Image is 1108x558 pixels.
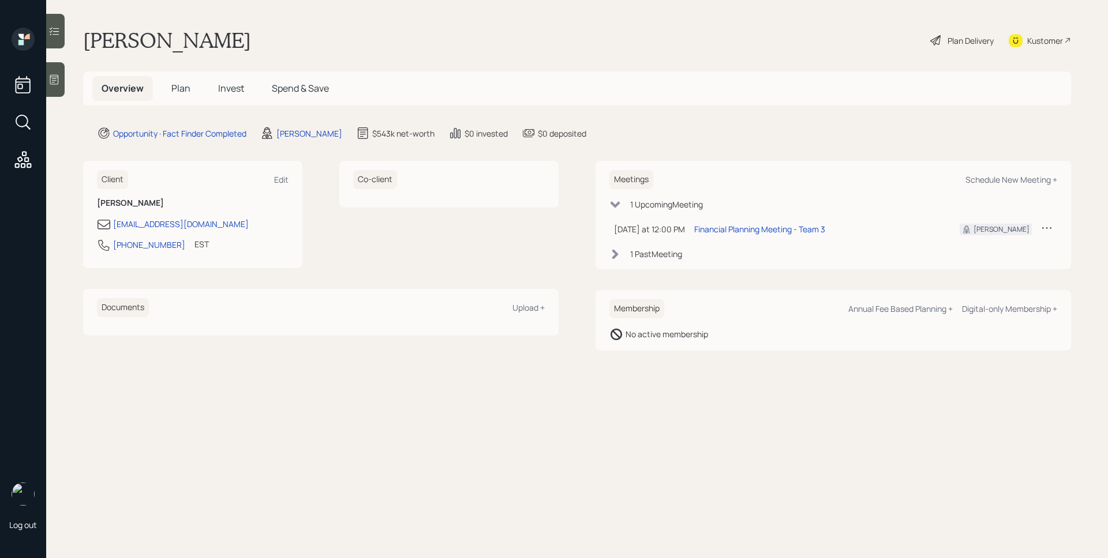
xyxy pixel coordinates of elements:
img: james-distasi-headshot.png [12,482,35,506]
div: Edit [274,174,289,185]
span: Invest [218,82,244,95]
div: $0 deposited [538,127,586,139]
h6: Meetings [609,170,653,189]
div: Kustomer [1027,35,1063,47]
h6: Documents [97,298,149,317]
div: No active membership [626,328,708,340]
div: [EMAIL_ADDRESS][DOMAIN_NAME] [113,218,249,230]
div: EST [194,238,209,250]
div: 1 Past Meeting [630,248,682,260]
div: Upload + [512,302,545,313]
div: Digital-only Membership + [962,303,1057,314]
span: Plan [171,82,190,95]
h6: Membership [609,299,664,318]
h6: Co-client [353,170,397,189]
div: [PHONE_NUMBER] [113,239,185,251]
div: 1 Upcoming Meeting [630,198,703,210]
div: Financial Planning Meeting - Team 3 [694,223,825,235]
div: $0 invested [465,127,508,139]
div: [PERSON_NAME] [974,224,1030,235]
div: Opportunity · Fact Finder Completed [113,127,246,139]
h6: Client [97,170,128,189]
div: Plan Delivery [948,35,994,47]
div: [DATE] at 12:00 PM [614,223,685,235]
div: Schedule New Meeting + [965,174,1057,185]
div: [PERSON_NAME] [276,127,342,139]
span: Overview [102,82,144,95]
div: Log out [9,519,37,530]
span: Spend & Save [272,82,329,95]
h1: [PERSON_NAME] [83,28,251,53]
div: $543k net-worth [372,127,435,139]
div: Annual Fee Based Planning + [848,303,953,314]
h6: [PERSON_NAME] [97,198,289,208]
